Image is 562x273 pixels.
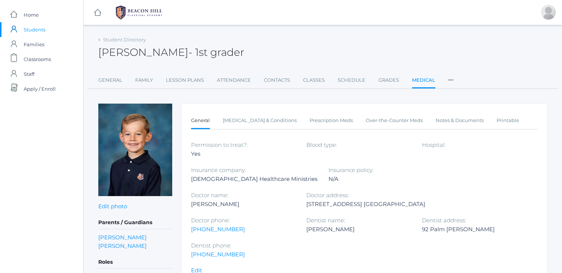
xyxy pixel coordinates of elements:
[303,73,325,88] a: Classes
[24,37,44,52] span: Families
[436,113,484,128] a: Notes & Documents
[188,46,244,58] span: - 1st grader
[98,47,244,58] h2: [PERSON_NAME]
[24,52,51,67] span: Classrooms
[98,233,147,242] a: [PERSON_NAME]
[98,104,172,196] img: Koen Crocker
[310,113,353,128] a: Prescription Meds
[98,216,172,229] h5: Parents / Guardians
[366,113,423,128] a: Over-the-Counter Meds
[306,192,349,199] label: Doctor address:
[497,113,519,128] a: Printable
[191,217,230,224] label: Doctor phone:
[135,73,153,88] a: Family
[412,73,435,89] a: Medical
[306,141,337,148] label: Blood type:
[541,5,556,20] div: Tierra Crocker
[378,73,399,88] a: Grades
[306,217,345,224] label: Dentist name:
[191,175,317,183] div: [DEMOGRAPHIC_DATA] Healthcare Ministries
[191,166,246,173] label: Insurance company:
[24,67,34,81] span: Staff
[422,225,526,234] div: 92 Palm [PERSON_NAME]
[24,7,39,22] span: Home
[264,73,290,88] a: Contacts
[98,73,122,88] a: General
[98,256,172,269] h5: Roles
[191,141,248,148] label: Permission to treat?:
[328,166,374,173] label: Insurance policy:
[24,22,45,37] span: Students
[191,226,245,233] a: [PHONE_NUMBER]
[98,203,127,210] a: Edit photo
[223,113,297,128] a: [MEDICAL_DATA] & Conditions
[338,73,365,88] a: Schedule
[166,73,204,88] a: Lesson Plans
[191,192,228,199] label: Doctor name:
[111,3,167,22] img: 1_BHCALogos-05.png
[306,225,411,234] div: [PERSON_NAME]
[328,175,433,183] div: N/A
[103,37,146,43] a: Student Directory
[191,251,245,258] a: [PHONE_NUMBER]
[191,113,210,129] a: General
[98,242,147,250] a: [PERSON_NAME]
[306,200,425,209] div: [STREET_ADDRESS] [GEOGRAPHIC_DATA]
[422,217,466,224] label: Dentist address:
[191,149,295,158] div: Yes
[191,242,231,249] label: Dentist phone:
[24,81,56,96] span: Apply / Enroll
[422,141,446,148] label: Hospital:
[217,73,251,88] a: Attendance
[191,200,295,209] div: [PERSON_NAME]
